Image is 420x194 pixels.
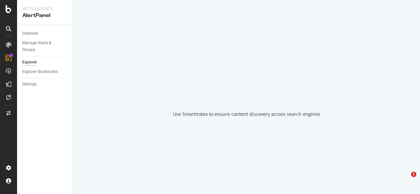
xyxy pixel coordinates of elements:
[22,40,62,53] div: Manage Alerts & Groups
[22,30,38,37] div: Overview
[173,111,320,117] div: Use SmartIndex to ensure content discovery across search engines
[22,12,67,19] div: AlertPanel
[22,5,67,12] div: Intelligence
[22,68,68,75] a: Explorer Bookmarks
[22,68,58,75] div: Explorer Bookmarks
[22,59,68,66] a: Explorer
[398,172,413,187] iframe: Intercom live chat
[22,59,37,66] div: Explorer
[411,172,416,177] span: 1
[223,77,270,100] div: animation
[22,40,68,53] a: Manage Alerts & Groups
[22,81,37,88] div: Settings
[22,81,68,88] a: Settings
[22,30,68,37] a: Overview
